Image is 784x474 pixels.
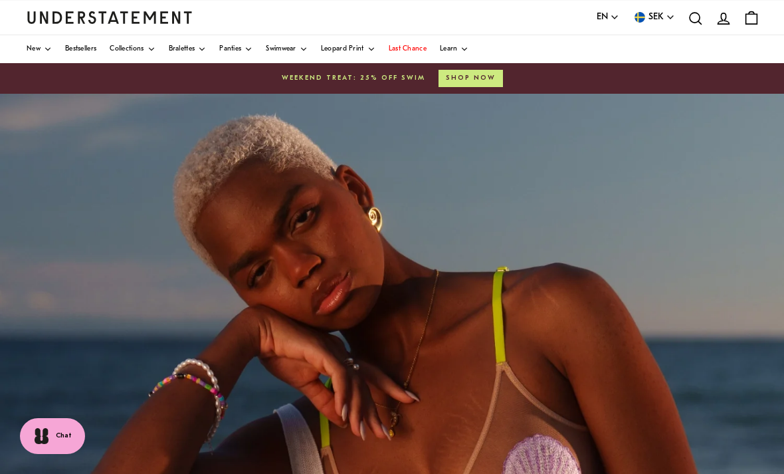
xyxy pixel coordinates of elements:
[597,10,608,25] span: EN
[321,35,375,63] a: Leopard Print
[20,418,85,454] button: Chat
[65,46,96,53] span: Bestsellers
[110,35,155,63] a: Collections
[65,35,96,63] a: Bestsellers
[110,46,144,53] span: Collections
[389,46,427,53] span: Last Chance
[266,35,307,63] a: Swimwear
[648,10,664,25] span: SEK
[27,11,193,23] a: Understatement Homepage
[27,46,41,53] span: New
[169,35,207,63] a: Bralettes
[440,46,458,53] span: Learn
[633,10,675,25] button: SEK
[219,46,241,53] span: Panties
[169,46,195,53] span: Bralettes
[321,46,364,53] span: Leopard Print
[27,35,52,63] a: New
[389,35,427,63] a: Last Chance
[597,10,619,25] button: EN
[56,431,72,441] span: Chat
[219,35,252,63] a: Panties
[439,70,503,87] button: Shop now
[266,46,296,53] span: Swimwear
[282,73,425,84] span: WEEKEND TREAT: 25% OFF SWIM
[440,35,469,63] a: Learn
[27,70,757,87] a: WEEKEND TREAT: 25% OFF SWIMShop now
